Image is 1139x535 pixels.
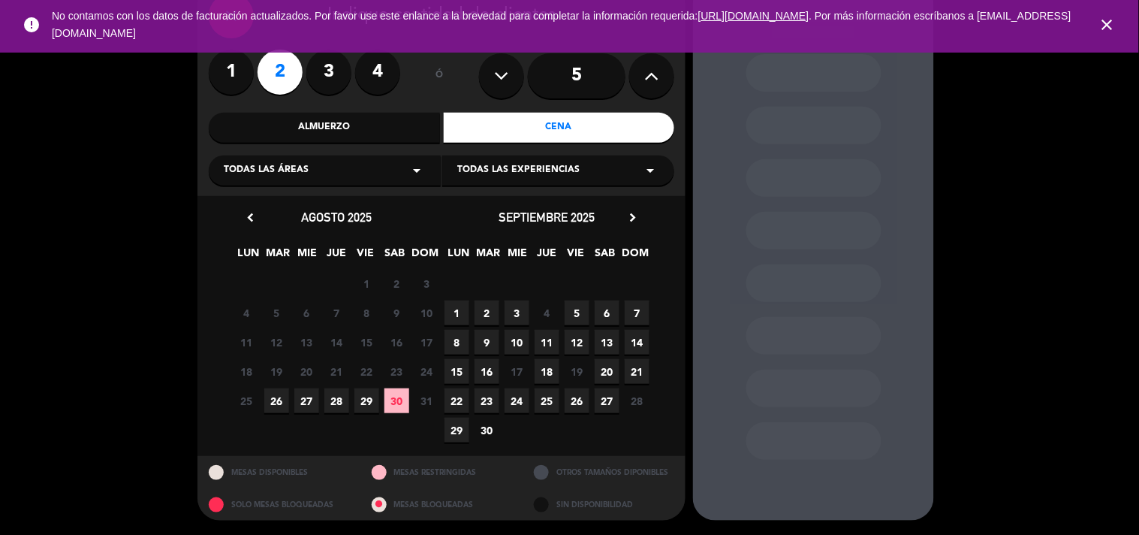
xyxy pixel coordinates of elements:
[294,359,319,384] span: 20
[565,301,589,325] span: 5
[475,359,499,384] span: 16
[1098,16,1116,34] i: close
[234,388,259,413] span: 25
[354,244,378,269] span: VIE
[476,244,501,269] span: MAR
[324,388,349,413] span: 28
[593,244,618,269] span: SAB
[625,210,640,225] i: chevron_right
[505,330,529,355] span: 10
[475,418,499,443] span: 30
[324,359,349,384] span: 21
[384,359,409,384] span: 23
[324,330,349,355] span: 14
[224,163,309,178] span: Todas las áreas
[354,271,379,296] span: 1
[234,330,259,355] span: 11
[264,301,289,325] span: 5
[535,330,559,355] span: 11
[209,50,254,95] label: 1
[595,359,619,384] span: 20
[360,456,523,488] div: MESAS RESTRINGIDAS
[414,301,439,325] span: 10
[243,210,258,225] i: chevron_left
[264,330,289,355] span: 12
[414,388,439,413] span: 31
[595,330,619,355] span: 13
[384,330,409,355] span: 16
[565,388,589,413] span: 26
[301,210,372,225] span: agosto 2025
[505,301,529,325] span: 3
[457,163,580,178] span: Todas las experiencias
[625,330,649,355] span: 14
[360,488,523,521] div: MESAS BLOQUEADAS
[209,113,440,143] div: Almuerzo
[475,330,499,355] span: 9
[294,388,319,413] span: 27
[355,50,400,95] label: 4
[354,301,379,325] span: 8
[383,244,408,269] span: SAB
[415,50,464,102] div: ó
[698,10,809,22] a: [URL][DOMAIN_NAME]
[444,359,469,384] span: 15
[408,162,426,180] i: arrow_drop_down
[295,244,320,269] span: MIE
[52,10,1071,39] a: . Por más información escríbanos a [EMAIL_ADDRESS][DOMAIN_NAME]
[266,244,291,269] span: MAR
[641,162,659,180] i: arrow_drop_down
[354,330,379,355] span: 15
[354,359,379,384] span: 22
[306,50,351,95] label: 3
[535,359,559,384] span: 18
[523,488,686,521] div: SIN DISPONIBILIDAD
[197,456,360,488] div: MESAS DISPONIBLES
[384,271,409,296] span: 2
[384,301,409,325] span: 9
[324,301,349,325] span: 7
[414,330,439,355] span: 17
[324,244,349,269] span: JUE
[237,244,261,269] span: LUN
[52,10,1071,39] span: No contamos con los datos de facturación actualizados. Por favor use este enlance a la brevedad p...
[384,388,409,413] span: 30
[565,330,589,355] span: 12
[625,388,649,413] span: 28
[505,388,529,413] span: 24
[595,301,619,325] span: 6
[595,388,619,413] span: 27
[447,244,472,269] span: LUN
[354,388,379,413] span: 29
[444,301,469,325] span: 1
[234,359,259,384] span: 18
[625,301,649,325] span: 7
[523,456,686,488] div: OTROS TAMAÑOS DIPONIBLES
[294,330,319,355] span: 13
[197,488,360,521] div: SOLO MESAS BLOQUEADAS
[264,359,289,384] span: 19
[444,113,675,143] div: Cena
[294,301,319,325] span: 6
[23,16,41,34] i: error
[234,301,259,325] span: 4
[444,418,469,443] span: 29
[444,388,469,413] span: 22
[475,388,499,413] span: 23
[505,359,529,384] span: 17
[535,244,559,269] span: JUE
[625,359,649,384] span: 21
[412,244,437,269] span: DOM
[535,388,559,413] span: 25
[622,244,647,269] span: DOM
[444,330,469,355] span: 8
[565,359,589,384] span: 19
[505,244,530,269] span: MIE
[475,301,499,325] span: 2
[535,301,559,325] span: 4
[264,388,289,413] span: 26
[258,50,303,95] label: 2
[564,244,589,269] span: VIE
[414,271,439,296] span: 3
[499,210,595,225] span: septiembre 2025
